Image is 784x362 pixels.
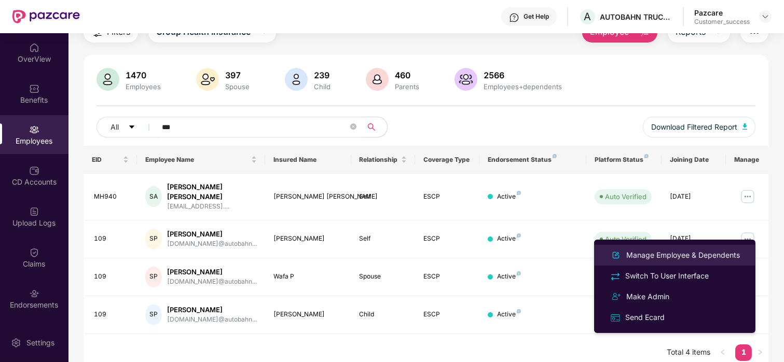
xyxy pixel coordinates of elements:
div: [DOMAIN_NAME]@autobahn... [167,315,257,325]
div: [PERSON_NAME] [PERSON_NAME] [167,182,257,202]
div: [DATE] [670,192,718,202]
div: [PERSON_NAME] [167,267,257,277]
th: Insured Name [265,146,351,174]
th: Employee Name [137,146,266,174]
div: Active [497,234,521,244]
th: Manage [726,146,769,174]
img: svg+xml;base64,PHN2ZyBpZD0iQ0RfQWNjb3VudHMiIGRhdGEtbmFtZT0iQ0QgQWNjb3VudHMiIHhtbG5zPSJodHRwOi8vd3... [29,165,39,176]
img: svg+xml;base64,PHN2ZyB4bWxucz0iaHR0cDovL3d3dy53My5vcmcvMjAwMC9zdmciIHhtbG5zOnhsaW5rPSJodHRwOi8vd3... [455,68,477,91]
img: svg+xml;base64,PHN2ZyB4bWxucz0iaHR0cDovL3d3dy53My5vcmcvMjAwMC9zdmciIHhtbG5zOnhsaW5rPSJodHRwOi8vd3... [366,68,389,91]
div: SP [145,229,162,249]
img: svg+xml;base64,PHN2ZyB4bWxucz0iaHR0cDovL3d3dy53My5vcmcvMjAwMC9zdmciIHdpZHRoPSI4IiBoZWlnaHQ9IjgiIH... [517,233,521,238]
div: Make Admin [624,291,671,302]
div: 460 [393,70,421,80]
td: - [586,258,661,296]
div: ESCP [423,310,471,319]
img: svg+xml;base64,PHN2ZyBpZD0iSG9tZSIgeG1sbnM9Imh0dHA6Ly93d3cudzMub3JnLzIwMDAvc3ZnIiB3aWR0aD0iMjAiIG... [29,43,39,53]
a: 1 [735,344,752,360]
div: Spouse [360,272,407,282]
img: manageButton [739,231,756,247]
div: Manage Employee & Dependents [624,249,742,261]
th: Coverage Type [415,146,479,174]
div: Active [497,192,521,202]
img: svg+xml;base64,PHN2ZyB4bWxucz0iaHR0cDovL3d3dy53My5vcmcvMjAwMC9zdmciIHdpZHRoPSI4IiBoZWlnaHQ9IjgiIH... [553,154,557,158]
img: svg+xml;base64,PHN2ZyB4bWxucz0iaHR0cDovL3d3dy53My5vcmcvMjAwMC9zdmciIHhtbG5zOnhsaW5rPSJodHRwOi8vd3... [610,249,622,261]
th: EID [84,146,137,174]
div: 109 [94,310,129,319]
div: [PERSON_NAME] [273,310,342,319]
div: 239 [312,70,333,80]
img: svg+xml;base64,PHN2ZyBpZD0iSGVscC0zMngzMiIgeG1sbnM9Imh0dHA6Ly93d3cudzMub3JnLzIwMDAvc3ZnIiB3aWR0aD... [509,12,519,23]
div: Employees+dependents [482,82,564,91]
img: svg+xml;base64,PHN2ZyB4bWxucz0iaHR0cDovL3d3dy53My5vcmcvMjAwMC9zdmciIHdpZHRoPSI4IiBoZWlnaHQ9IjgiIH... [517,271,521,275]
li: 1 [735,344,752,361]
span: Employee Name [145,156,250,164]
span: close-circle [350,123,356,130]
div: ESCP [423,234,471,244]
img: svg+xml;base64,PHN2ZyB4bWxucz0iaHR0cDovL3d3dy53My5vcmcvMjAwMC9zdmciIHhtbG5zOnhsaW5rPSJodHRwOi8vd3... [97,68,119,91]
li: Total 4 items [667,344,710,361]
span: close-circle [350,122,356,132]
th: Joining Date [662,146,726,174]
button: right [752,344,768,361]
img: svg+xml;base64,PHN2ZyBpZD0iRHJvcGRvd24tMzJ4MzIiIHhtbG5zPSJodHRwOi8vd3d3LnczLm9yZy8yMDAwL3N2ZyIgd2... [761,12,769,21]
img: svg+xml;base64,PHN2ZyBpZD0iRW5kb3JzZW1lbnRzIiB4bWxucz0iaHR0cDovL3d3dy53My5vcmcvMjAwMC9zdmciIHdpZH... [29,288,39,299]
div: Child [360,310,407,319]
th: Relationship [351,146,416,174]
div: 109 [94,234,129,244]
div: Self [360,192,407,202]
div: 2566 [482,70,564,80]
div: [PERSON_NAME] [167,305,257,315]
span: All [111,121,119,133]
img: svg+xml;base64,PHN2ZyB4bWxucz0iaHR0cDovL3d3dy53My5vcmcvMjAwMC9zdmciIHdpZHRoPSI4IiBoZWlnaHQ9IjgiIH... [517,309,521,313]
div: SA [145,186,162,207]
img: svg+xml;base64,PHN2ZyBpZD0iQmVuZWZpdHMiIHhtbG5zPSJodHRwOi8vd3d3LnczLm9yZy8yMDAwL3N2ZyIgd2lkdGg9Ij... [29,83,39,94]
span: Relationship [360,156,400,164]
span: Download Filtered Report [651,121,737,133]
span: EID [92,156,121,164]
img: svg+xml;base64,PHN2ZyB4bWxucz0iaHR0cDovL3d3dy53My5vcmcvMjAwMC9zdmciIHhtbG5zOnhsaW5rPSJodHRwOi8vd3... [285,68,308,91]
span: A [584,10,592,23]
button: Allcaret-down [97,117,160,137]
div: Pazcare [694,8,750,18]
div: Send Ecard [623,312,667,323]
div: Spouse [223,82,252,91]
div: Active [497,272,521,282]
div: Customer_success [694,18,750,26]
div: SP [145,304,162,325]
li: Next Page [752,344,768,361]
div: [PERSON_NAME] [PERSON_NAME] [273,192,342,202]
img: svg+xml;base64,PHN2ZyB4bWxucz0iaHR0cDovL3d3dy53My5vcmcvMjAwMC9zdmciIHdpZHRoPSIxNiIgaGVpZ2h0PSIxNi... [610,312,621,324]
div: 109 [94,272,129,282]
div: [PERSON_NAME] [167,229,257,239]
div: [DATE] [670,234,718,244]
div: Self [360,234,407,244]
div: Switch To User Interface [623,270,711,282]
div: 1470 [123,70,163,80]
div: [PERSON_NAME] [273,234,342,244]
li: Previous Page [714,344,731,361]
img: New Pazcare Logo [12,10,80,23]
div: Parents [393,82,421,91]
div: Child [312,82,333,91]
button: Download Filtered Report [643,117,756,137]
div: 397 [223,70,252,80]
div: SP [145,267,162,287]
div: MH940 [94,192,129,202]
div: Auto Verified [605,234,647,244]
div: Endorsement Status [488,156,578,164]
img: svg+xml;base64,PHN2ZyB4bWxucz0iaHR0cDovL3d3dy53My5vcmcvMjAwMC9zdmciIHdpZHRoPSI4IiBoZWlnaHQ9IjgiIH... [644,154,649,158]
div: Employees [123,82,163,91]
div: [EMAIL_ADDRESS].... [167,202,257,212]
span: left [720,349,726,355]
div: ESCP [423,272,471,282]
img: svg+xml;base64,PHN2ZyB4bWxucz0iaHR0cDovL3d3dy53My5vcmcvMjAwMC9zdmciIHdpZHRoPSIyNCIgaGVpZ2h0PSIyNC... [610,290,622,303]
div: [DOMAIN_NAME]@autobahn... [167,239,257,249]
img: svg+xml;base64,PHN2ZyB4bWxucz0iaHR0cDovL3d3dy53My5vcmcvMjAwMC9zdmciIHhtbG5zOnhsaW5rPSJodHRwOi8vd3... [196,68,219,91]
img: svg+xml;base64,PHN2ZyBpZD0iVXBsb2FkX0xvZ3MiIGRhdGEtbmFtZT0iVXBsb2FkIExvZ3MiIHhtbG5zPSJodHRwOi8vd3... [29,206,39,217]
img: svg+xml;base64,PHN2ZyBpZD0iQ2xhaW0iIHhtbG5zPSJodHRwOi8vd3d3LnczLm9yZy8yMDAwL3N2ZyIgd2lkdGg9IjIwIi... [29,247,39,258]
button: left [714,344,731,361]
img: svg+xml;base64,PHN2ZyB4bWxucz0iaHR0cDovL3d3dy53My5vcmcvMjAwMC9zdmciIHdpZHRoPSI4IiBoZWlnaHQ9IjgiIH... [517,191,521,195]
button: search [362,117,388,137]
div: Wafa P [273,272,342,282]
